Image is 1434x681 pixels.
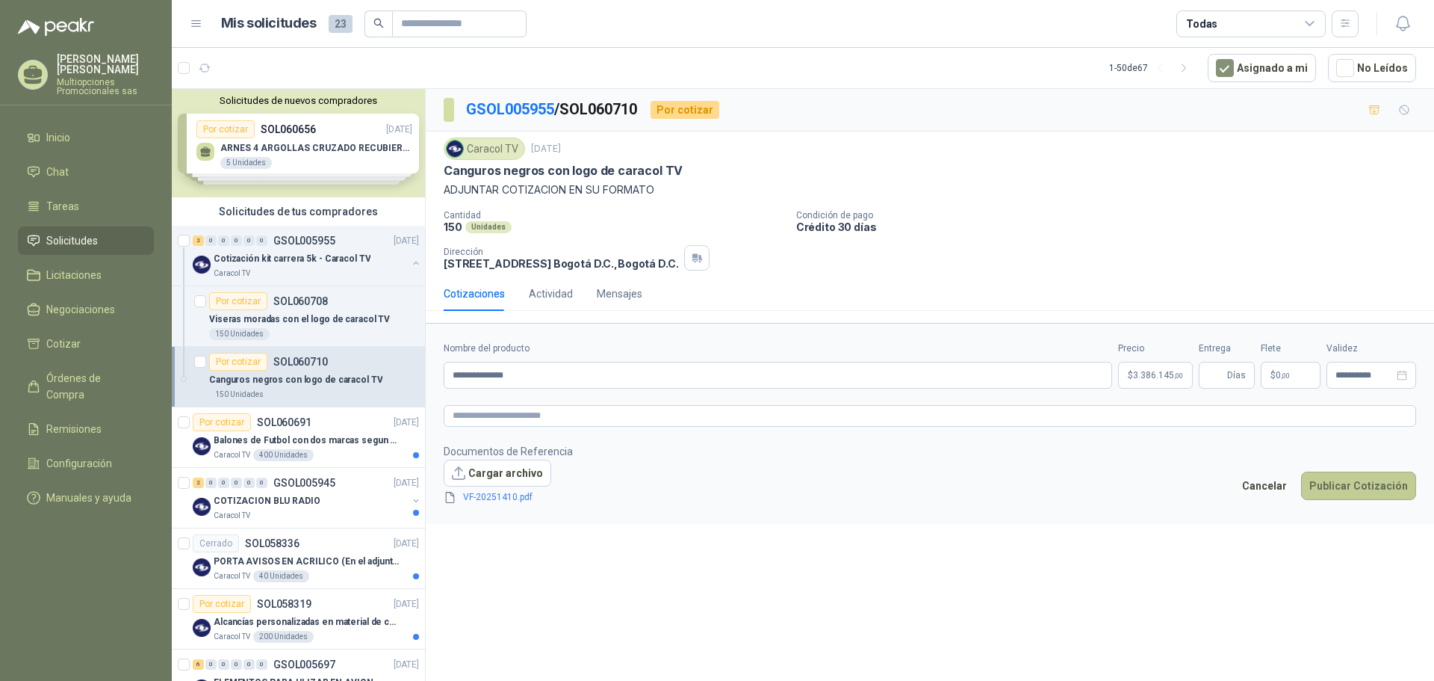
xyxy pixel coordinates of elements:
p: [DATE] [394,416,419,430]
p: Canguros negros con logo de caracol TV [444,163,683,179]
p: Viseras moradas con el logo de caracol TV [209,312,390,327]
span: Tareas [46,198,79,215]
p: PORTA AVISOS EN ACRILICO (En el adjunto mas informacion) [214,555,400,569]
div: 0 [231,235,242,246]
span: search [373,18,384,28]
p: GSOL005945 [273,478,335,488]
p: Cantidad [444,210,784,221]
img: Company Logo [193,619,211,637]
p: GSOL005697 [273,659,335,670]
div: 0 [243,478,255,488]
p: SOL060710 [273,357,328,367]
a: CerradoSOL058336[DATE] Company LogoPORTA AVISOS EN ACRILICO (En el adjunto mas informacion)Caraco... [172,529,425,589]
a: Negociaciones [18,295,154,324]
div: 0 [231,478,242,488]
span: Días [1227,363,1246,388]
div: Por cotizar [193,595,251,613]
div: 40 Unidades [253,570,309,582]
a: Licitaciones [18,261,154,289]
div: 2 [193,235,204,246]
a: Remisiones [18,415,154,443]
span: 23 [329,15,353,33]
label: Entrega [1199,342,1255,356]
div: Cerrado [193,534,239,552]
div: Actividad [529,286,573,302]
p: $3.386.145,00 [1118,362,1193,389]
p: ADJUNTAR COTIZACION EN SU FORMATO [444,182,1416,198]
div: 0 [205,478,217,488]
button: Solicitudes de nuevos compradores [178,95,419,106]
img: Company Logo [193,558,211,576]
div: 6 [193,659,204,670]
a: GSOL005955 [466,100,554,118]
p: Caracol TV [214,570,250,582]
a: Inicio [18,123,154,152]
p: COTIZACION BLU RADIO [214,494,320,508]
p: Documentos de Referencia [444,443,573,460]
div: 0 [205,235,217,246]
span: Negociaciones [46,301,115,318]
p: [DATE] [394,537,419,551]
div: Mensajes [597,286,642,302]
a: VF-20251410.pdf [457,490,556,505]
p: Caracol TV [214,268,250,280]
div: Todas [1186,16,1217,32]
p: SOL060691 [257,417,311,428]
img: Company Logo [193,498,211,516]
a: 2 0 0 0 0 0 GSOL005955[DATE] Company LogoCotización kit carrera 5k - Caracol TVCaracol TV [193,232,422,280]
p: [PERSON_NAME] [PERSON_NAME] [57,54,154,75]
p: Dirección [444,247,678,257]
button: Cancelar [1234,472,1295,500]
p: / SOL060710 [466,98,639,121]
p: SOL058319 [257,599,311,609]
div: 150 Unidades [209,328,270,340]
div: 0 [243,659,255,670]
p: Caracol TV [214,449,250,461]
button: Publicar Cotización [1301,472,1416,500]
a: Configuración [18,449,154,478]
p: Caracol TV [214,510,250,522]
p: [DATE] [531,142,561,156]
img: Company Logo [193,256,211,274]
p: Crédito 30 días [796,221,1428,233]
div: 0 [231,659,242,670]
p: Condición de pago [796,210,1428,221]
img: Logo peakr [18,18,94,36]
button: Cargar archivo [444,460,551,487]
div: 2 [193,478,204,488]
a: Chat [18,158,154,186]
p: SOL058336 [245,538,299,549]
label: Validez [1326,342,1416,356]
div: Cotizaciones [444,286,505,302]
div: Caracol TV [444,138,525,160]
div: 0 [256,659,267,670]
label: Precio [1118,342,1193,356]
span: Órdenes de Compra [46,370,140,403]
span: Licitaciones [46,267,102,283]
div: Solicitudes de tus compradores [172,197,425,226]
p: $ 0,00 [1261,362,1320,389]
p: Canguros negros con logo de caracol TV [209,373,382,387]
p: Multiopciones Promocionales sas [57,78,154,96]
a: 2 0 0 0 0 0 GSOL005945[DATE] Company LogoCOTIZACION BLU RADIOCaracol TV [193,474,422,522]
p: SOL060708 [273,296,328,306]
p: [DATE] [394,476,419,490]
label: Nombre del producto [444,342,1112,356]
a: Solicitudes [18,227,154,255]
a: Manuales y ayuda [18,484,154,512]
div: Unidades [465,221,512,233]
div: 0 [218,478,229,488]
div: Solicitudes de nuevos compradoresPor cotizarSOL060656[DATE] ARNES 4 ARGOLLAS CRUZADO RECUBIERTO P... [172,89,425,197]
a: Cotizar [18,330,154,358]
a: Por cotizarSOL060710Canguros negros con logo de caracol TV150 Unidades [172,347,425,407]
div: Por cotizar [209,292,267,310]
p: [DATE] [394,658,419,672]
div: 150 Unidades [209,389,270,401]
div: 0 [218,235,229,246]
a: Por cotizarSOL060691[DATE] Company LogoBalones de Futbol con dos marcas segun adjunto. Adjuntar c... [172,407,425,468]
span: Configuración [46,455,112,472]
span: ,00 [1174,372,1183,380]
span: Manuales y ayuda [46,490,131,506]
p: GSOL005955 [273,235,335,246]
div: Por cotizar [193,413,251,431]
